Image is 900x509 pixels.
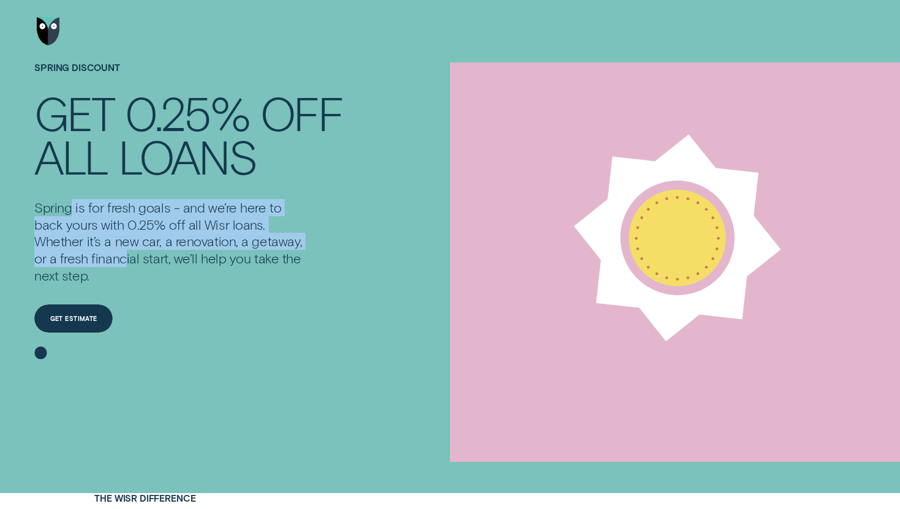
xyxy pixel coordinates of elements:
div: Get [34,91,114,135]
div: off [260,91,343,135]
img: Wisr [37,17,60,45]
a: Get estimate [34,304,113,333]
h1: SPRING DISCOUNT [34,62,342,91]
h4: THE WISR DIFFERENCE [94,493,324,504]
p: Spring is for fresh goals - and we’re here to back yours with 0.25% off all Wisr loans. Whether i... [34,199,305,284]
div: loans [118,135,256,178]
div: all [34,135,108,178]
div: 0.25% [125,91,249,135]
h4: Get 0.25% off all loans [34,91,342,178]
